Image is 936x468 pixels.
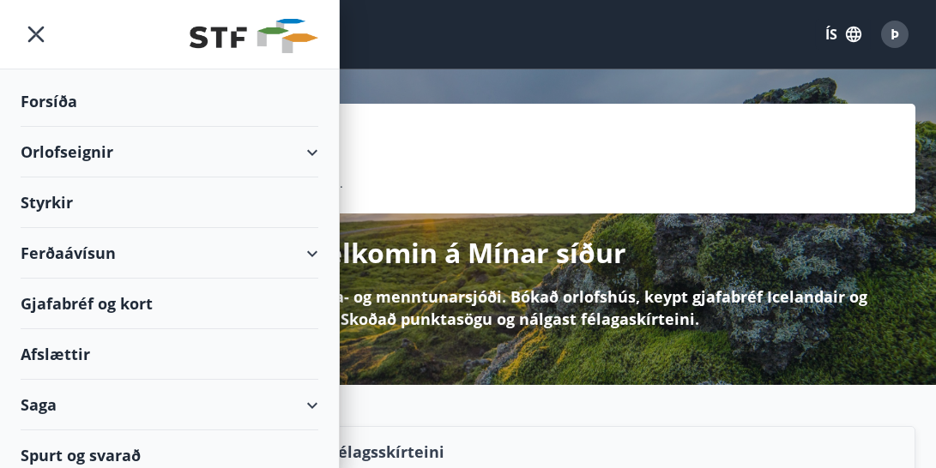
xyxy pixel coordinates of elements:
div: Orlofseignir [21,127,318,177]
button: ÍS [816,19,871,50]
div: Saga [21,380,318,430]
div: Gjafabréf og kort [21,279,318,329]
p: Velkomin á Mínar síður [310,234,627,272]
div: Forsíða [21,76,318,127]
div: Afslættir [21,329,318,380]
img: union_logo [190,19,318,53]
span: Þ [891,25,899,44]
p: Hér getur þú sótt um styrki í sjúkra- og menntunarsjóði. Bókað orlofshús, keypt gjafabréf Iceland... [48,285,888,330]
button: Þ [874,14,915,55]
button: matseðill [21,19,51,50]
font: ÍS [825,25,837,44]
div: Styrkir [21,177,318,228]
div: Ferðaávísun [21,228,318,279]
